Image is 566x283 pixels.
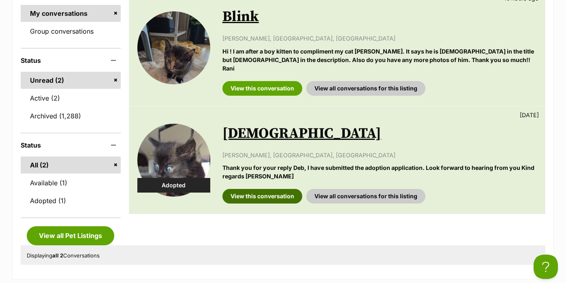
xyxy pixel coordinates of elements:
p: [PERSON_NAME], [GEOGRAPHIC_DATA], [GEOGRAPHIC_DATA] [222,34,537,43]
a: Unread (2) [21,72,121,89]
a: Blink [222,8,259,26]
p: [DATE] [520,111,539,119]
img: Blink [137,11,210,84]
strong: all 2 [52,252,63,259]
span: Displaying Conversations [27,252,100,259]
div: Adopted [137,178,210,193]
a: View all conversations for this listing [306,81,425,96]
a: Group conversations [21,23,121,40]
img: Zowie [137,124,210,197]
p: [PERSON_NAME], [GEOGRAPHIC_DATA], [GEOGRAPHIC_DATA] [222,151,537,159]
p: Thank you for your reply Deb, I have submitted the adoption application. Look forward to hearing ... [222,163,537,181]
iframe: Help Scout Beacon - Open [534,255,558,279]
p: Hi ! I am after a boy kitten to compliment my cat [PERSON_NAME]. It says he is [DEMOGRAPHIC_DATA]... [222,47,537,73]
a: Archived (1,288) [21,107,121,124]
a: View all conversations for this listing [306,189,425,204]
header: Status [21,141,121,149]
a: My conversations [21,5,121,22]
a: Available (1) [21,174,121,191]
a: [DEMOGRAPHIC_DATA] [222,124,381,143]
a: Adopted (1) [21,192,121,209]
a: View this conversation [222,189,302,204]
a: View this conversation [222,81,302,96]
a: Active (2) [21,90,121,107]
a: All (2) [21,157,121,174]
a: View all Pet Listings [27,226,114,245]
header: Status [21,57,121,64]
